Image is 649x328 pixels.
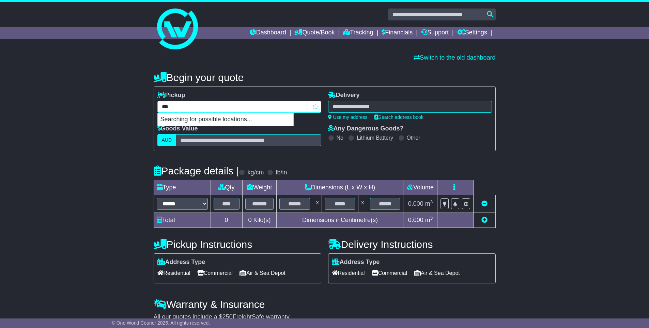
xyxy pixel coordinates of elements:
[414,268,460,278] span: Air & Sea Depot
[211,180,242,195] td: Qty
[382,27,413,39] a: Financials
[154,299,496,310] h4: Warranty & Insurance
[154,72,496,83] h4: Begin your quote
[154,180,211,195] td: Type
[328,92,360,99] label: Delivery
[430,199,433,204] sup: 3
[408,217,423,223] span: 0.000
[414,54,495,61] a: Switch to the old dashboard
[481,217,488,223] a: Add new item
[276,169,287,176] label: lb/in
[294,27,335,39] a: Quote/Book
[277,213,403,228] td: Dimensions in Centimetre(s)
[197,268,233,278] span: Commercial
[337,135,343,141] label: No
[247,169,264,176] label: kg/cm
[222,313,233,320] span: 250
[425,200,433,207] span: m
[403,180,437,195] td: Volume
[157,101,321,113] typeahead: Please provide city
[328,125,404,132] label: Any Dangerous Goods?
[154,213,211,228] td: Total
[332,268,365,278] span: Residential
[357,135,393,141] label: Lithium Battery
[154,313,496,321] div: All our quotes include a $ FreightSafe warranty.
[157,125,198,132] label: Goods Value
[239,268,285,278] span: Air & Sea Depot
[408,200,423,207] span: 0.000
[157,134,176,146] label: AUD
[157,268,190,278] span: Residential
[242,213,277,228] td: Kilo(s)
[328,239,496,250] h4: Delivery Instructions
[158,113,293,126] p: Searching for possible locations...
[211,213,242,228] td: 0
[430,216,433,221] sup: 3
[372,268,407,278] span: Commercial
[328,114,368,120] a: Use my address
[421,27,449,39] a: Support
[332,259,380,266] label: Address Type
[407,135,420,141] label: Other
[374,114,423,120] a: Search address book
[157,259,205,266] label: Address Type
[242,180,277,195] td: Weight
[250,27,286,39] a: Dashboard
[425,217,433,223] span: m
[481,200,488,207] a: Remove this item
[343,27,373,39] a: Tracking
[457,27,487,39] a: Settings
[313,195,322,213] td: x
[154,165,239,176] h4: Package details |
[157,92,185,99] label: Pickup
[112,320,210,326] span: © One World Courier 2025. All rights reserved.
[248,217,251,223] span: 0
[154,239,321,250] h4: Pickup Instructions
[358,195,367,213] td: x
[277,180,403,195] td: Dimensions (L x W x H)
